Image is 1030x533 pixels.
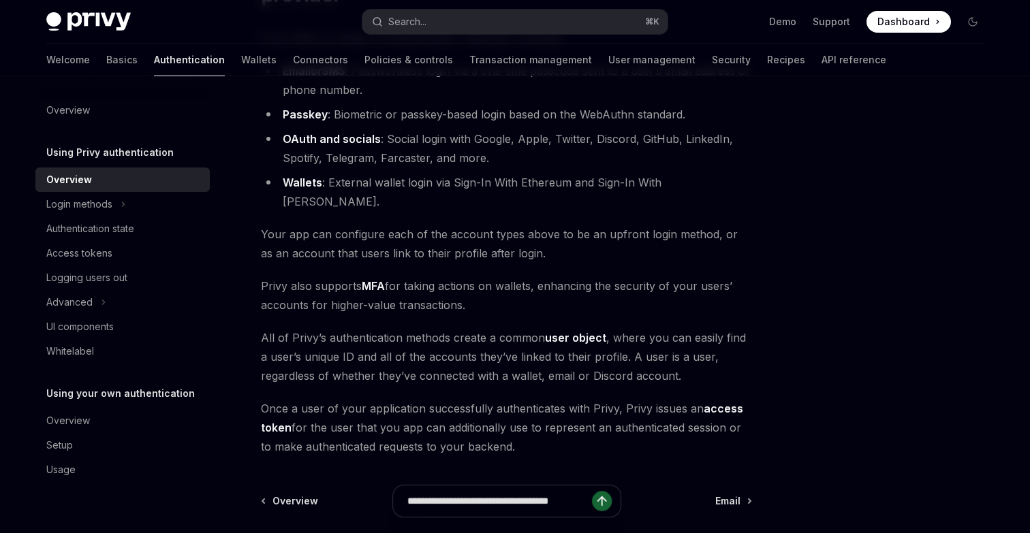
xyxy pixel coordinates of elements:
h5: Using your own authentication [46,385,195,402]
div: Setup [46,437,73,453]
input: Ask a question... [407,485,592,517]
a: Whitelabel [35,339,210,364]
button: Advanced [35,290,210,314]
button: Login methods [35,192,210,216]
li: : Social login with Google, Apple, Twitter, Discord, GitHub, LinkedIn, Spotify, Telegram, Farcast... [261,129,752,167]
a: Basics [106,44,138,76]
div: Whitelabel [46,343,94,359]
span: Your app can configure each of the account types above to be an upfront login method, or as an ac... [261,225,752,263]
div: Authentication state [46,221,134,237]
a: Transaction management [469,44,592,76]
a: Overview [35,98,210,123]
a: Demo [769,15,796,29]
a: Dashboard [867,11,951,33]
a: MFA [362,279,385,293]
span: ⌘ K [645,16,659,27]
a: OAuth and socials [283,132,381,146]
div: Usage [46,462,76,478]
a: Policies & controls [364,44,453,76]
a: Access tokens [35,241,210,265]
a: Overview [35,408,210,433]
img: dark logo [46,12,131,31]
button: Send message [592,491,612,511]
a: API reference [822,44,886,76]
a: User management [608,44,696,76]
div: Advanced [46,294,93,310]
span: Once a user of your application successfully authenticates with Privy, Privy issues an for the us... [261,399,752,456]
a: Setup [35,433,210,457]
span: All of Privy’s authentication methods create a common , where you can easily find a user’s unique... [261,328,752,385]
li: : Passwordless login via a one-time passcode sent to a user’s email address or phone number. [261,61,752,99]
button: Toggle dark mode [962,11,984,33]
a: Support [813,15,850,29]
div: Login methods [46,196,112,212]
a: Connectors [293,44,348,76]
div: Overview [46,102,90,118]
h5: Using Privy authentication [46,144,174,161]
a: Logging users out [35,265,210,290]
a: Wallets [283,176,322,190]
div: Logging users out [46,270,127,286]
a: Security [712,44,751,76]
div: Search... [388,14,426,30]
div: UI components [46,319,114,335]
span: Dashboard [877,15,930,29]
a: Passkey [283,108,328,122]
a: Usage [35,457,210,482]
div: Overview [46,413,90,429]
div: Overview [46,172,92,188]
a: user object [545,331,606,345]
li: : External wallet login via Sign-In With Ethereum and Sign-In With [PERSON_NAME]. [261,173,752,211]
a: Welcome [46,44,90,76]
a: Recipes [767,44,805,76]
button: Search...⌘K [362,10,668,34]
a: Authentication [154,44,225,76]
a: Overview [35,167,210,192]
a: Wallets [241,44,277,76]
span: Privy also supports for taking actions on wallets, enhancing the security of your users’ accounts... [261,276,752,314]
a: Authentication state [35,216,210,241]
li: : Biometric or passkey-based login based on the WebAuthn standard. [261,105,752,124]
a: UI components [35,314,210,339]
div: Access tokens [46,245,112,261]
